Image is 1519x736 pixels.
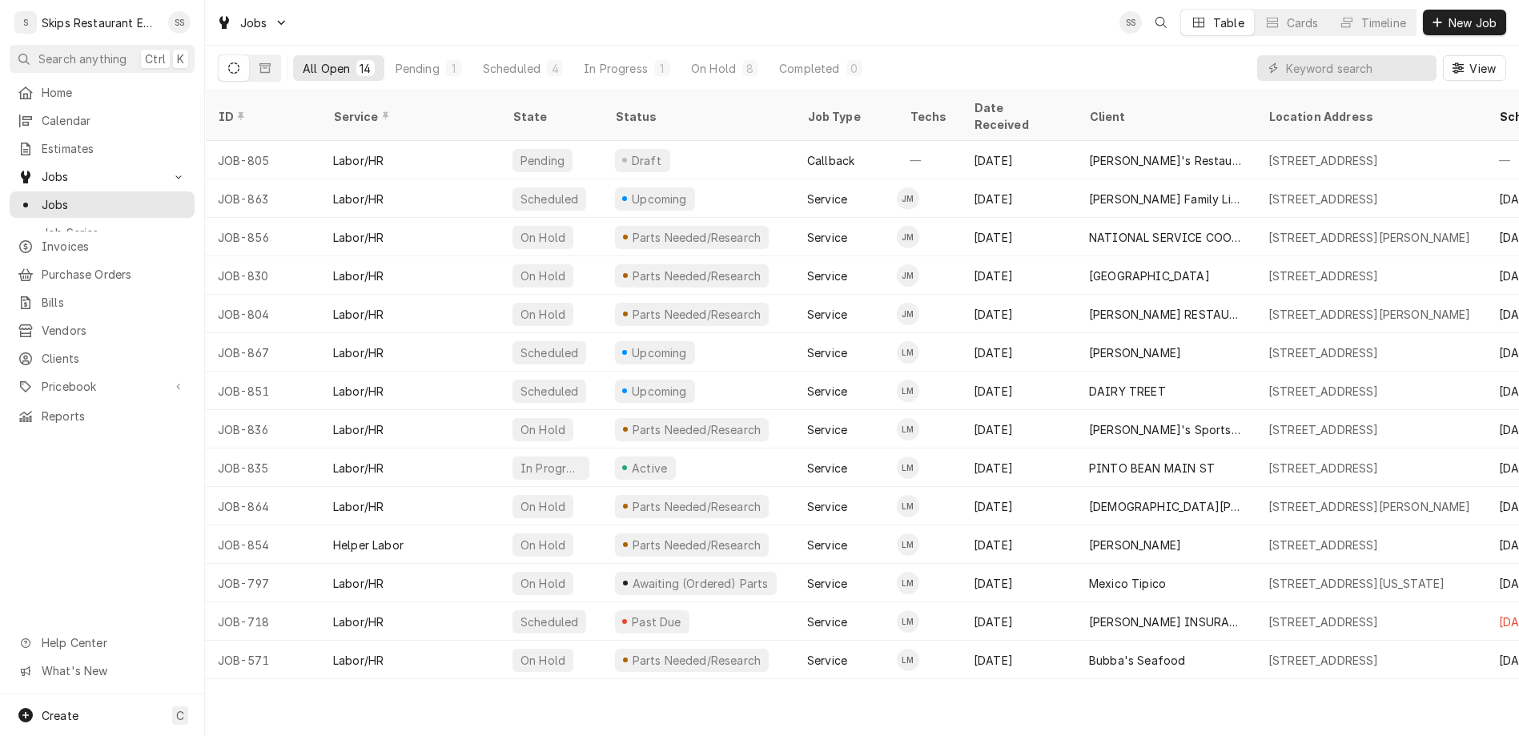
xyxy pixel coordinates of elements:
[14,11,37,34] div: S
[630,613,684,630] div: Past Due
[396,60,440,77] div: Pending
[897,572,919,594] div: LM
[512,108,589,125] div: State
[630,383,689,400] div: Upcoming
[1268,537,1379,553] div: [STREET_ADDRESS]
[897,456,919,479] div: Longino Monroe's Avatar
[483,60,540,77] div: Scheduled
[807,267,847,284] div: Service
[961,179,1076,218] div: [DATE]
[961,410,1076,448] div: [DATE]
[807,108,884,125] div: Job Type
[333,421,384,438] div: Labor/HR
[897,264,919,287] div: Jason Marroquin's Avatar
[897,303,919,325] div: JM
[10,345,195,372] a: Clients
[807,383,847,400] div: Service
[897,495,919,517] div: LM
[1286,55,1429,81] input: Keyword search
[519,383,580,400] div: Scheduled
[1268,383,1379,400] div: [STREET_ADDRESS]
[42,14,159,31] div: Skips Restaurant Equipment
[10,219,195,246] a: Job Series
[897,264,919,287] div: JM
[205,641,320,679] div: JOB-571
[519,306,567,323] div: On Hold
[630,537,762,553] div: Parts Needed/Research
[1268,108,1470,125] div: Location Address
[807,460,847,477] div: Service
[42,266,187,283] span: Purchase Orders
[629,152,664,169] div: Draft
[449,60,459,77] div: 1
[1423,10,1506,35] button: New Job
[519,613,580,630] div: Scheduled
[205,141,320,179] div: JOB-805
[42,350,187,367] span: Clients
[1089,575,1166,592] div: Mexico Tipico
[1268,191,1379,207] div: [STREET_ADDRESS]
[333,344,384,361] div: Labor/HR
[42,662,185,679] span: What's New
[519,267,567,284] div: On Hold
[333,267,384,284] div: Labor/HR
[807,613,847,630] div: Service
[333,306,384,323] div: Labor/HR
[519,537,567,553] div: On Hold
[1268,229,1471,246] div: [STREET_ADDRESS][PERSON_NAME]
[961,525,1076,564] div: [DATE]
[897,341,919,364] div: LM
[1268,267,1379,284] div: [STREET_ADDRESS]
[807,498,847,515] div: Service
[10,135,195,162] a: Estimates
[630,344,689,361] div: Upcoming
[42,140,187,157] span: Estimates
[897,649,919,671] div: LM
[10,45,195,73] button: Search anythingCtrlK
[897,418,919,440] div: LM
[333,498,384,515] div: Labor/HR
[42,378,163,395] span: Pricebook
[1089,421,1243,438] div: [PERSON_NAME]'s Sports Bar
[10,629,195,656] a: Go to Help Center
[10,317,195,344] a: Vendors
[42,84,187,101] span: Home
[1466,60,1499,77] span: View
[807,344,847,361] div: Service
[1089,383,1166,400] div: DAIRY TREET
[205,525,320,564] div: JOB-854
[10,79,195,106] a: Home
[1089,498,1243,515] div: [DEMOGRAPHIC_DATA][PERSON_NAME] KITCHEN
[1268,152,1379,169] div: [STREET_ADDRESS]
[1445,14,1500,31] span: New Job
[10,403,195,429] a: Reports
[519,460,583,477] div: In Progress
[615,108,778,125] div: Status
[42,224,187,241] span: Job Series
[1089,229,1243,246] div: NATIONAL SERVICE COOPERATIVE
[897,380,919,402] div: Longino Monroe's Avatar
[850,60,859,77] div: 0
[10,261,195,288] a: Purchase Orders
[961,333,1076,372] div: [DATE]
[1213,14,1244,31] div: Table
[1089,267,1210,284] div: [GEOGRAPHIC_DATA]
[897,533,919,556] div: LM
[974,99,1060,133] div: Date Received
[42,196,187,213] span: Jobs
[1268,613,1379,630] div: [STREET_ADDRESS]
[1443,55,1506,81] button: View
[1268,498,1471,515] div: [STREET_ADDRESS][PERSON_NAME]
[10,373,195,400] a: Go to Pricebook
[910,108,948,125] div: Techs
[1089,344,1181,361] div: [PERSON_NAME]
[961,564,1076,602] div: [DATE]
[333,229,384,246] div: Labor/HR
[961,448,1076,487] div: [DATE]
[961,141,1076,179] div: [DATE]
[897,226,919,248] div: Jason Marroquin's Avatar
[42,322,187,339] span: Vendors
[1268,344,1379,361] div: [STREET_ADDRESS]
[333,537,404,553] div: Helper Labor
[745,60,755,77] div: 8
